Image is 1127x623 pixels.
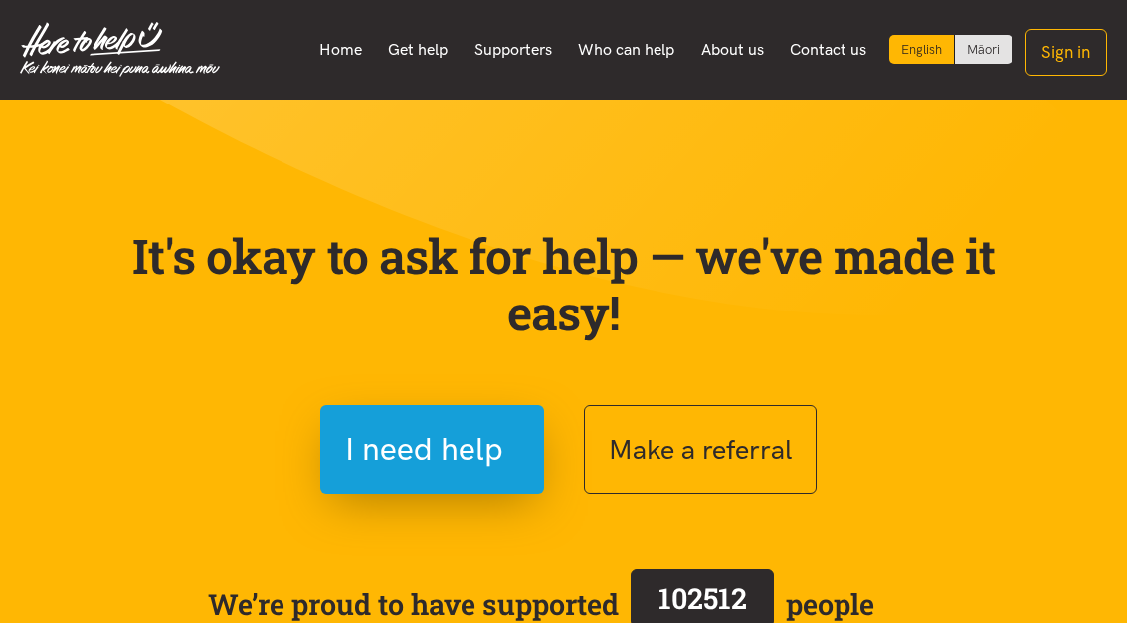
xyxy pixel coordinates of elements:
[106,227,1022,341] p: It's okay to ask for help — we've made it easy!
[305,29,375,71] a: Home
[687,29,777,71] a: About us
[345,424,503,475] span: I need help
[1025,29,1107,76] button: Sign in
[461,29,565,71] a: Supporters
[20,22,220,77] img: Home
[889,35,955,64] div: Current language
[658,579,747,617] span: 102512
[320,405,544,494] button: I need help
[584,405,817,494] button: Make a referral
[777,29,880,71] a: Contact us
[889,35,1013,64] div: Language toggle
[375,29,462,71] a: Get help
[565,29,688,71] a: Who can help
[955,35,1012,64] a: Switch to Te Reo Māori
